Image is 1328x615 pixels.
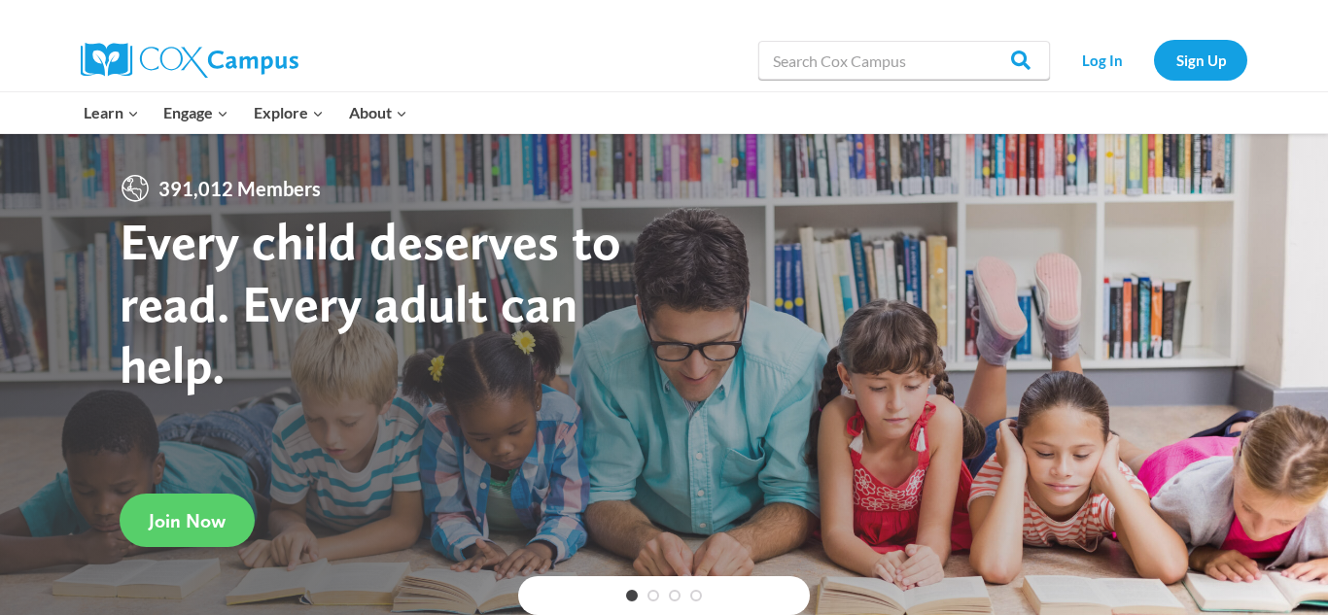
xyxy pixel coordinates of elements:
[349,100,407,125] span: About
[151,173,329,204] span: 391,012 Members
[1154,40,1247,80] a: Sign Up
[647,590,659,601] a: 2
[669,590,681,601] a: 3
[254,100,324,125] span: Explore
[81,43,298,78] img: Cox Campus
[120,210,621,395] strong: Every child deserves to read. Every adult can help.
[71,92,419,133] nav: Primary Navigation
[163,100,228,125] span: Engage
[626,590,638,601] a: 1
[1060,40,1144,80] a: Log In
[758,41,1050,80] input: Search Cox Campus
[690,590,702,601] a: 4
[149,509,226,532] span: Join Now
[120,494,255,547] a: Join Now
[1060,40,1247,80] nav: Secondary Navigation
[84,100,139,125] span: Learn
